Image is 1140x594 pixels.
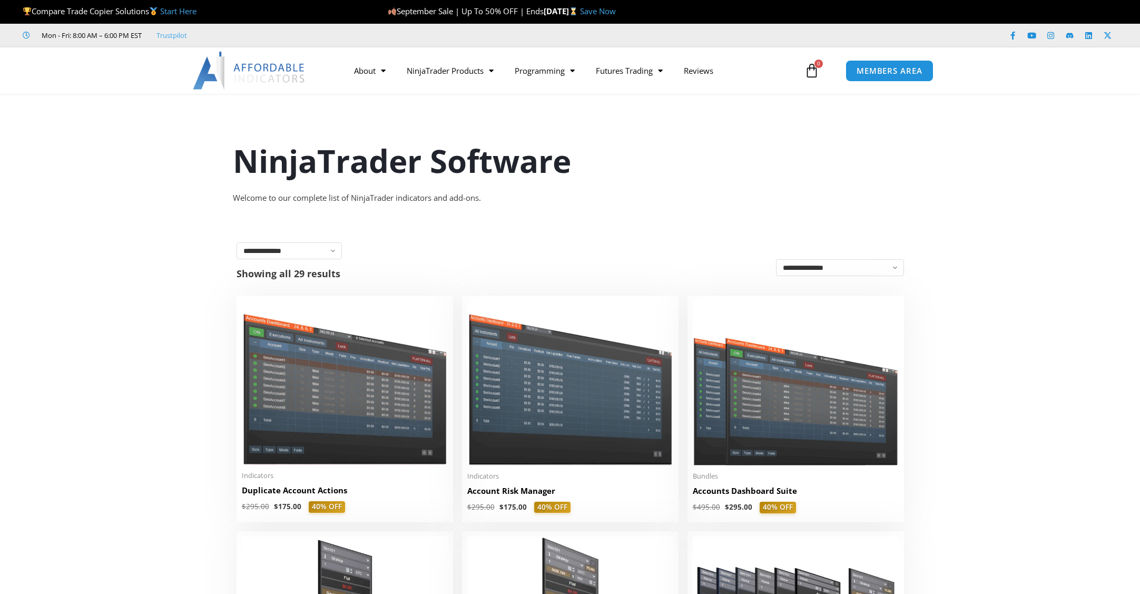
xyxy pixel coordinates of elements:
[499,502,504,512] span: $
[160,6,196,16] a: Start Here
[23,6,196,16] span: Compare Trade Copier Solutions
[242,485,448,496] h2: Duplicate Account Actions
[789,55,835,86] a: 0
[156,29,187,42] a: Trustpilot
[242,471,448,480] span: Indicators
[693,301,899,465] img: Accounts Dashboard Suite
[693,485,899,502] a: Accounts Dashboard Suite
[242,502,269,511] bdi: 295.00
[242,502,246,511] span: $
[846,60,933,82] a: MEMBERS AREA
[467,485,673,496] h2: Account Risk Manager
[693,485,899,496] h2: Accounts Dashboard Suite
[467,502,495,512] bdi: 295.00
[776,259,904,276] select: Shop order
[693,502,697,512] span: $
[237,269,340,278] p: Showing all 29 results
[242,301,448,465] img: Duplicate Account Actions
[343,59,396,83] a: About
[23,7,31,15] img: 🏆
[343,59,802,83] nav: Menu
[544,6,580,16] strong: [DATE]
[673,59,724,83] a: Reviews
[388,7,396,15] img: 🍂
[499,502,527,512] bdi: 175.00
[580,6,616,16] a: Save Now
[467,502,471,512] span: $
[242,485,448,501] a: Duplicate Account Actions
[693,472,899,481] span: Bundles
[396,59,504,83] a: NinjaTrader Products
[233,191,907,206] div: Welcome to our complete list of NinjaTrader indicators and add-ons.
[274,502,301,511] bdi: 175.00
[39,29,142,42] span: Mon - Fri: 8:00 AM – 6:00 PM EST
[274,502,278,511] span: $
[725,502,729,512] span: $
[193,52,306,90] img: LogoAI | Affordable Indicators – NinjaTrader
[467,472,673,481] span: Indicators
[857,67,922,75] span: MEMBERS AREA
[534,502,571,513] span: 40% OFF
[504,59,585,83] a: Programming
[388,6,544,16] span: September Sale | Up To 50% OFF | Ends
[725,502,752,512] bdi: 295.00
[467,485,673,502] a: Account Risk Manager
[569,7,577,15] img: ⌛
[150,7,158,15] img: 🥇
[760,502,796,513] span: 40% OFF
[467,301,673,465] img: Account Risk Manager
[585,59,673,83] a: Futures Trading
[814,60,823,68] span: 0
[309,501,345,513] span: 40% OFF
[693,502,720,512] bdi: 495.00
[233,139,907,183] h1: NinjaTrader Software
